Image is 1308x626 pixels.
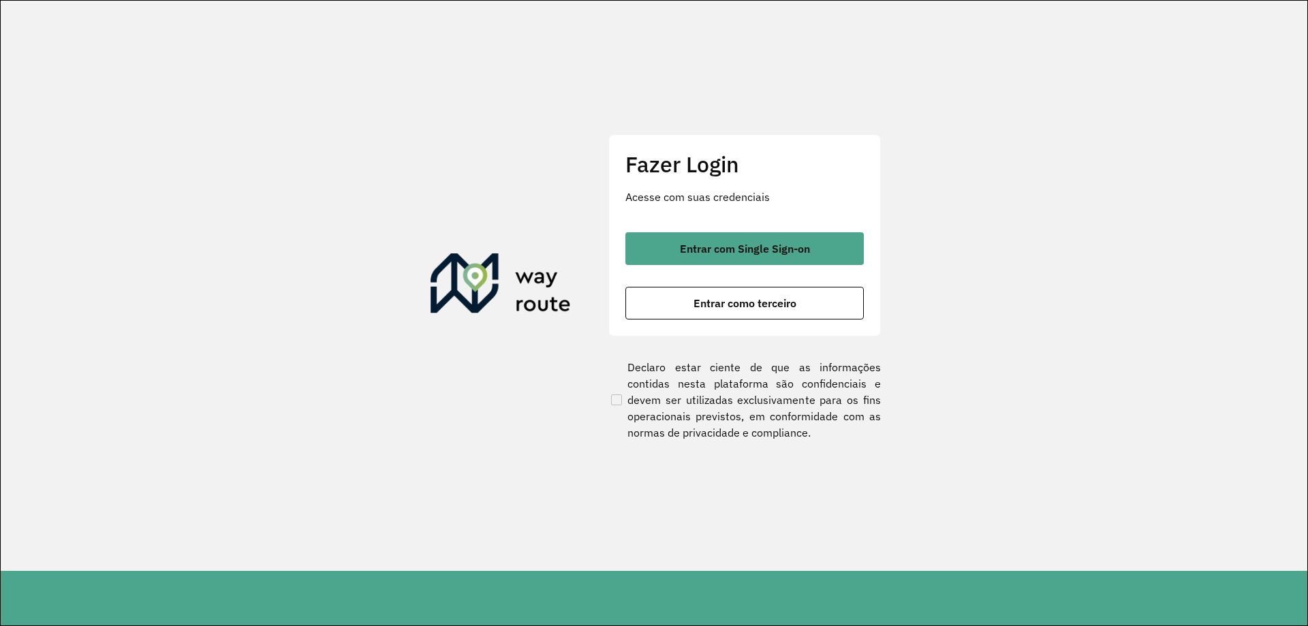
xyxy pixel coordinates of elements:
span: Entrar com Single Sign-on [680,243,810,254]
label: Declaro estar ciente de que as informações contidas nesta plataforma são confidenciais e devem se... [608,359,881,441]
h2: Fazer Login [625,151,864,177]
button: button [625,232,864,265]
button: button [625,287,864,319]
p: Acesse com suas credenciais [625,189,864,205]
img: Roteirizador AmbevTech [431,253,571,319]
span: Entrar como terceiro [694,298,796,309]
